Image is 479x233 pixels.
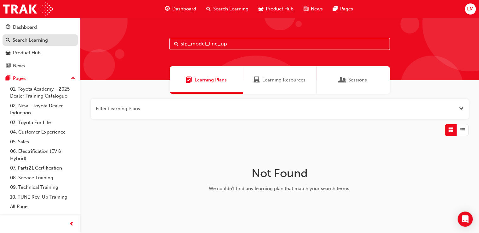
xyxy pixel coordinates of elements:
[8,182,78,192] a: 09. Technical Training
[8,101,78,118] a: 02. New - Toyota Dealer Induction
[8,192,78,202] a: 10. TUNE Rev-Up Training
[259,5,263,13] span: car-icon
[6,63,10,69] span: news-icon
[299,3,328,15] a: news-iconNews
[6,25,10,30] span: guage-icon
[213,5,248,13] span: Search Learning
[6,38,10,43] span: search-icon
[8,118,78,128] a: 03. Toyota For Life
[460,126,465,134] span: List
[180,185,379,192] div: We couldn't find any learning plan that match your search terms.
[8,137,78,147] a: 05. Sales
[266,5,294,13] span: Product Hub
[3,20,78,73] button: DashboardSearch LearningProduct HubNews
[8,163,78,173] a: 07. Parts21 Certification
[311,5,323,13] span: News
[170,66,243,94] a: Learning PlansLearning Plans
[339,76,346,84] span: Sessions
[3,73,78,84] button: Pages
[465,3,476,15] button: LM
[172,5,196,13] span: Dashboard
[6,50,10,56] span: car-icon
[328,3,358,15] a: pages-iconPages
[8,84,78,101] a: 01. Toyota Academy - 2025 Dealer Training Catalogue
[8,127,78,137] a: 04. Customer Experience
[165,5,170,13] span: guage-icon
[174,40,179,48] span: Search
[180,166,379,180] h1: Not Found
[3,60,78,72] a: News
[13,49,41,57] div: Product Hub
[254,3,299,15] a: car-iconProduct Hub
[340,5,353,13] span: Pages
[3,47,78,59] a: Product Hub
[459,105,464,112] button: Open the filter
[195,76,227,84] span: Learning Plans
[458,212,473,227] div: Open Intercom Messenger
[71,75,75,83] span: up-icon
[304,5,308,13] span: news-icon
[254,76,260,84] span: Learning Resources
[186,76,192,84] span: Learning Plans
[243,66,316,94] a: Learning ResourcesLearning Resources
[3,21,78,33] a: Dashboard
[3,34,78,46] a: Search Learning
[8,173,78,183] a: 08. Service Training
[8,146,78,163] a: 06. Electrification (EV & Hybrid)
[13,62,25,69] div: News
[8,202,78,212] a: All Pages
[3,2,53,16] img: Trak
[160,3,201,15] a: guage-iconDashboard
[316,66,390,94] a: SessionsSessions
[467,5,474,13] span: LM
[6,76,10,81] span: pages-icon
[201,3,254,15] a: search-iconSearch Learning
[206,5,211,13] span: search-icon
[348,76,367,84] span: Sessions
[262,76,305,84] span: Learning Resources
[13,37,48,44] div: Search Learning
[448,126,453,134] span: Grid
[13,75,26,82] div: Pages
[169,38,390,50] input: Search...
[333,5,338,13] span: pages-icon
[13,24,37,31] div: Dashboard
[69,220,74,228] span: prev-icon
